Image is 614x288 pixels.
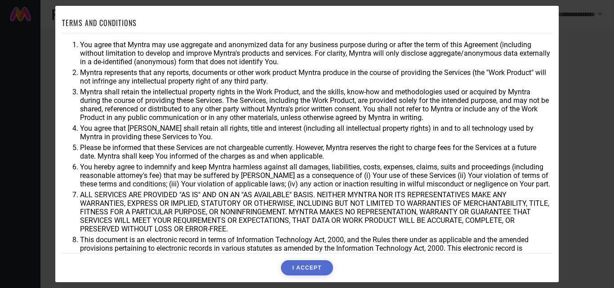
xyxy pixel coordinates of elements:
[80,163,552,188] li: You hereby agree to indemnify and keep Myntra harmless against all damages, liabilities, costs, e...
[80,124,552,141] li: You agree that [PERSON_NAME] shall retain all rights, title and interest (including all intellect...
[80,191,552,233] li: ALL SERVICES ARE PROVIDED "AS IS" AND ON AN "AS AVAILABLE" BASIS. NEITHER MYNTRA NOR ITS REPRESEN...
[80,40,552,66] li: You agree that Myntra may use aggregate and anonymized data for any business purpose during or af...
[80,235,552,261] li: This document is an electronic record in terms of Information Technology Act, 2000, and the Rules...
[80,88,552,122] li: Myntra shall retain the intellectual property rights in the Work Product, and the skills, know-ho...
[62,18,137,28] h1: TERMS AND CONDITIONS
[80,68,552,85] li: Myntra represents that any reports, documents or other work product Myntra produce in the course ...
[281,260,333,275] button: I ACCEPT
[80,143,552,160] li: Please be informed that these Services are not chargeable currently. However, Myntra reserves the...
